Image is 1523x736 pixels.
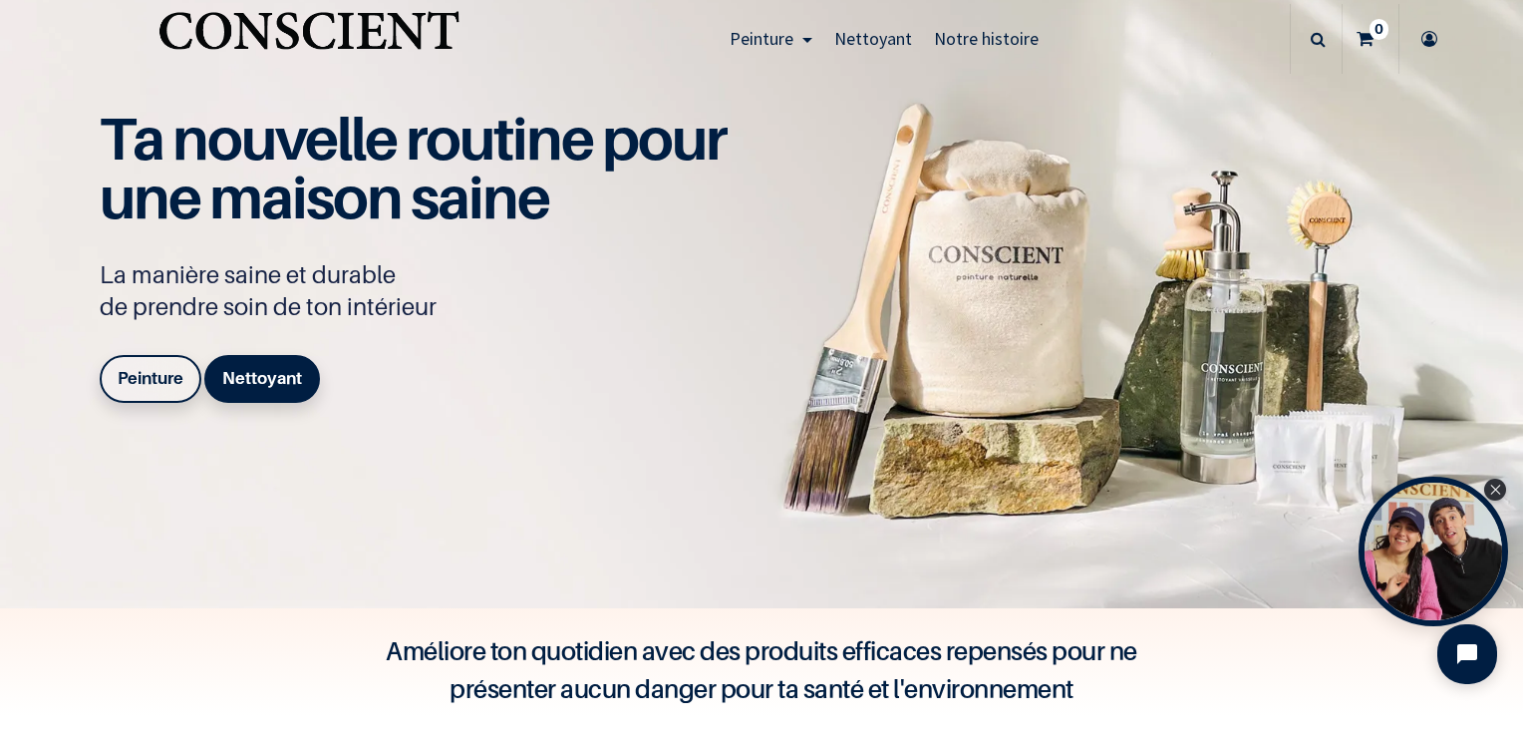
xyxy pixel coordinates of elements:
[934,27,1039,50] span: Notre histoire
[363,632,1160,708] h4: Améliore ton quotidien avec des produits efficaces repensés pour ne présenter aucun danger pour t...
[100,103,726,232] span: Ta nouvelle routine pour une maison saine
[204,355,320,403] a: Nettoyant
[1484,479,1506,501] div: Close Tolstoy widget
[100,259,748,323] p: La manière saine et durable de prendre soin de ton intérieur
[1343,4,1398,74] a: 0
[1420,607,1514,701] iframe: Tidio Chat
[719,4,823,74] a: Peinture
[222,368,302,388] b: Nettoyant
[834,27,912,50] span: Nettoyant
[1370,19,1388,39] sup: 0
[118,368,183,388] b: Peinture
[1359,477,1508,626] div: Open Tolstoy widget
[730,27,793,50] span: Peinture
[1359,477,1508,626] div: Tolstoy bubble widget
[100,355,201,403] a: Peinture
[1359,477,1508,626] div: Open Tolstoy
